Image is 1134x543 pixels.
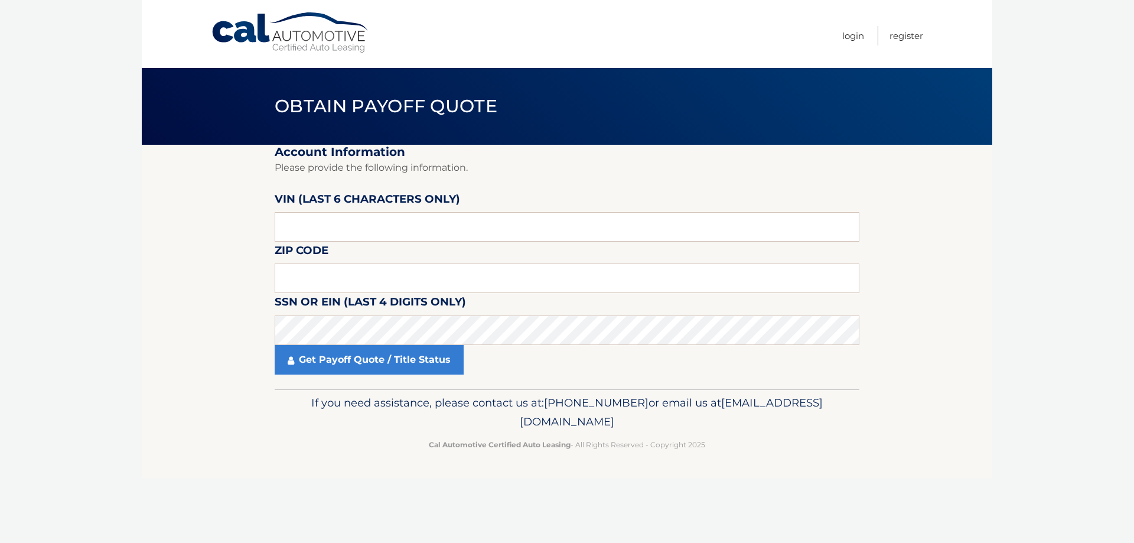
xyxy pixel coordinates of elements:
span: Obtain Payoff Quote [275,95,497,117]
strong: Cal Automotive Certified Auto Leasing [429,440,571,449]
h2: Account Information [275,145,859,160]
span: [PHONE_NUMBER] [544,396,649,409]
p: Please provide the following information. [275,160,859,176]
a: Register [889,26,923,45]
label: Zip Code [275,242,328,264]
a: Login [842,26,864,45]
a: Cal Automotive [211,12,370,54]
label: VIN (last 6 characters only) [275,190,460,212]
a: Get Payoff Quote / Title Status [275,345,464,375]
p: If you need assistance, please contact us at: or email us at [282,394,852,431]
p: - All Rights Reserved - Copyright 2025 [282,438,852,451]
label: SSN or EIN (last 4 digits only) [275,293,466,315]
